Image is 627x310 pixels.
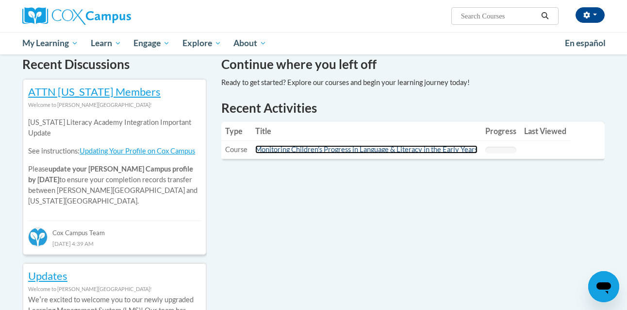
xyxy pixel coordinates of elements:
[133,37,170,49] span: Engage
[22,7,207,25] a: Cox Campus
[538,10,552,22] button: Search
[28,110,201,214] div: Please to ensure your completion records transfer between [PERSON_NAME][GEOGRAPHIC_DATA] and [US_...
[520,121,570,141] th: Last Viewed
[28,238,201,249] div: [DATE] 4:39 AM
[460,10,538,22] input: Search Courses
[28,284,201,294] div: Welcome to [PERSON_NAME][GEOGRAPHIC_DATA]!
[228,32,273,54] a: About
[559,33,612,53] a: En español
[28,269,67,282] a: Updates
[22,37,78,49] span: My Learning
[225,145,247,154] span: Course
[22,7,131,25] img: Cox Campus
[255,145,478,154] a: Monitoring Children's Progress in Language & Literacy in the Early Years
[28,117,201,138] p: [US_STATE] Literacy Academy Integration Important Update
[28,100,201,110] div: Welcome to [PERSON_NAME][GEOGRAPHIC_DATA]!
[28,221,201,238] div: Cox Campus Team
[565,38,606,48] span: En español
[127,32,176,54] a: Engage
[8,32,619,54] div: Main menu
[22,55,207,74] h4: Recent Discussions
[80,147,195,155] a: Updating Your Profile on Cox Campus
[251,121,481,141] th: Title
[233,37,266,49] span: About
[28,227,48,247] img: Cox Campus Team
[84,32,128,54] a: Learn
[28,165,193,184] b: update your [PERSON_NAME] Campus profile by [DATE]
[588,271,619,302] iframe: Button to launch messaging window
[221,121,251,141] th: Type
[91,37,121,49] span: Learn
[16,32,84,54] a: My Learning
[28,146,201,156] p: See instructions:
[221,55,605,74] h4: Continue where you left off
[182,37,221,49] span: Explore
[176,32,228,54] a: Explore
[481,121,520,141] th: Progress
[576,7,605,23] button: Account Settings
[221,99,605,117] h1: Recent Activities
[28,85,161,98] a: ATTN [US_STATE] Members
